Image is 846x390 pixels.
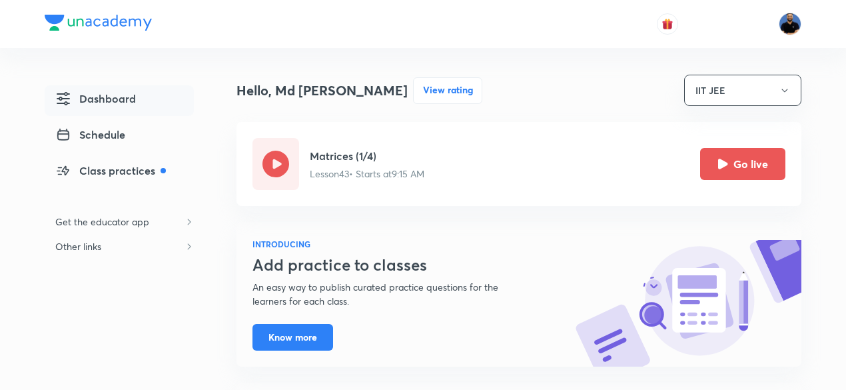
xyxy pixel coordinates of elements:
[252,255,531,275] h3: Add practice to classes
[310,167,424,181] p: Lesson 43 • Starts at 9:15 AM
[575,240,801,367] img: know-more
[657,13,678,35] button: avatar
[779,13,801,35] img: Md Afroj
[252,324,333,351] button: Know more
[45,15,152,34] a: Company Logo
[45,234,112,259] h6: Other links
[55,127,125,143] span: Schedule
[252,280,531,308] p: An easy way to publish curated practice questions for the learners for each class.
[684,75,801,106] button: IIT JEE
[252,238,531,250] h6: INTRODUCING
[700,148,785,180] button: Go live
[661,18,673,30] img: avatar
[45,85,194,116] a: Dashboard
[310,148,424,164] h5: Matrices (1/4)
[45,121,194,152] a: Schedule
[236,81,408,101] h4: Hello, Md [PERSON_NAME]
[45,157,194,188] a: Class practices
[45,209,160,234] h6: Get the educator app
[45,15,152,31] img: Company Logo
[55,91,136,107] span: Dashboard
[55,163,166,179] span: Class practices
[413,77,482,104] button: View rating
